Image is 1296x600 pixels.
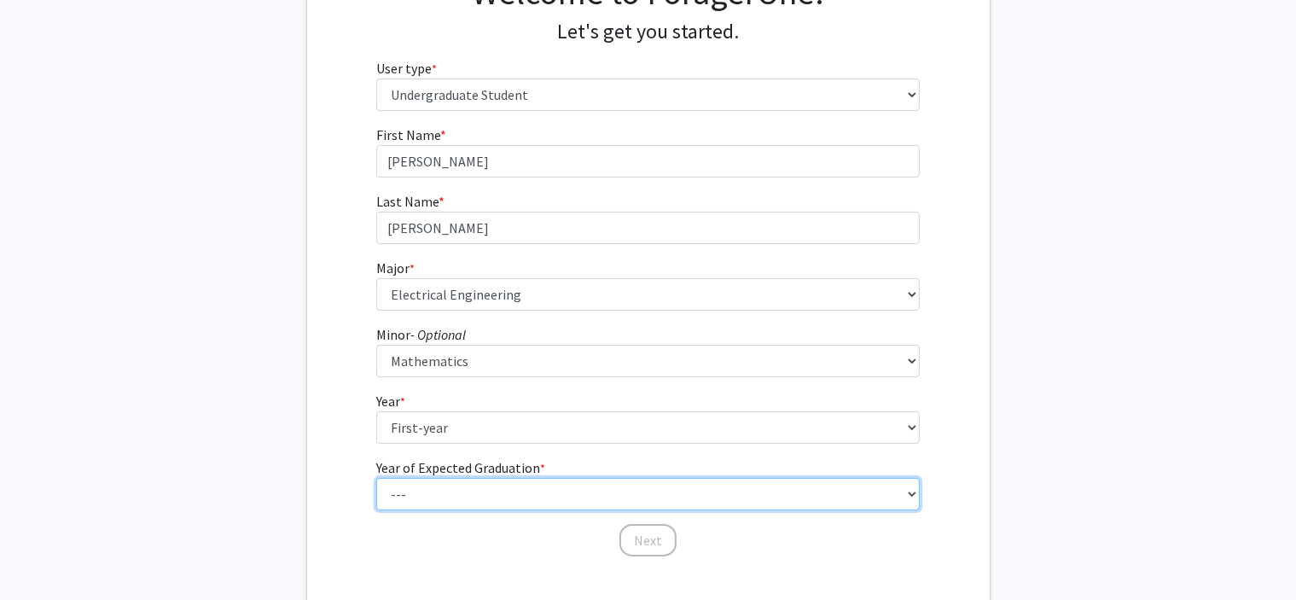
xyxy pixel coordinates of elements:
label: Major [376,258,415,278]
iframe: Chat [13,523,73,587]
h4: Let's get you started. [376,20,920,44]
label: Year of Expected Graduation [376,457,545,478]
label: User type [376,58,437,79]
label: Year [376,391,405,411]
button: Next [619,524,677,556]
i: - Optional [410,326,466,343]
span: Last Name [376,193,439,210]
span: First Name [376,126,440,143]
label: Minor [376,324,466,345]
